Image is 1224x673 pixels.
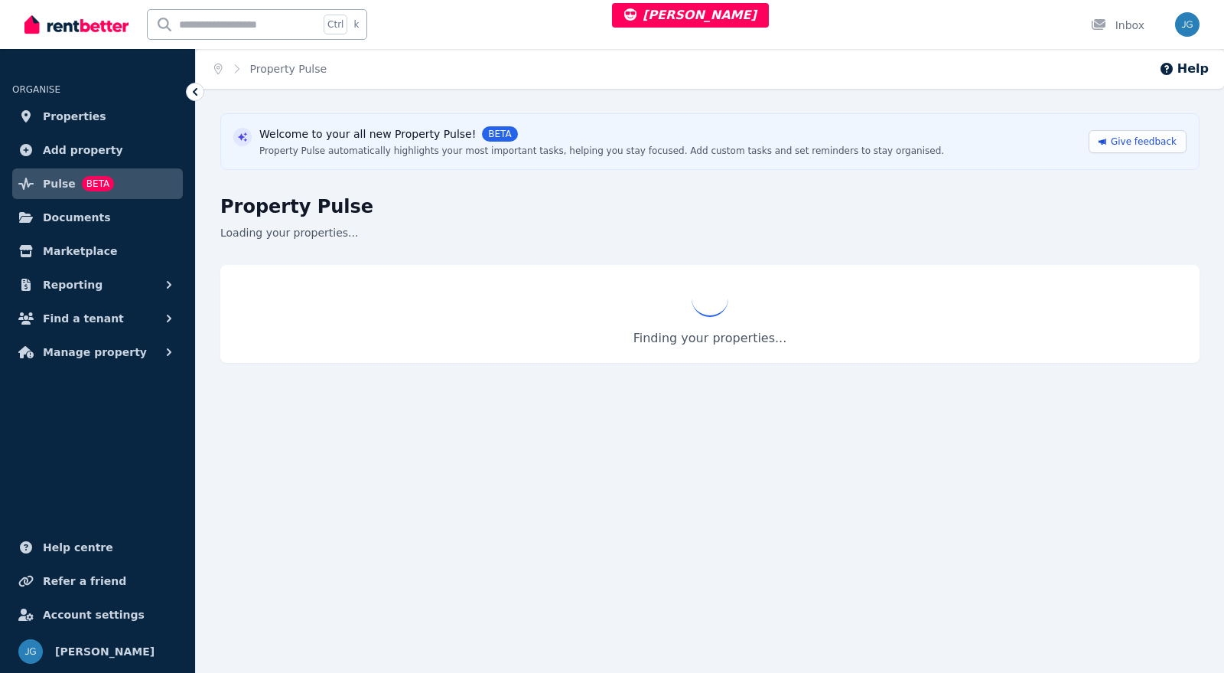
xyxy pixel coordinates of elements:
[43,572,126,590] span: Refer a friend
[220,225,1200,240] p: Loading your properties...
[43,208,111,227] span: Documents
[43,175,76,193] span: Pulse
[1091,18,1144,33] div: Inbox
[196,49,345,89] nav: Breadcrumb
[1159,60,1209,78] button: Help
[482,126,517,142] span: BETA
[259,126,476,142] span: Welcome to your all new Property Pulse!
[1089,130,1187,153] a: Give feedback
[353,18,359,31] span: k
[1175,12,1200,37] img: Jeremy Goldschmidt
[12,599,183,630] a: Account settings
[43,141,123,159] span: Add property
[82,176,114,191] span: BETA
[236,329,1184,348] p: Finding your properties...
[43,538,113,557] span: Help centre
[18,639,43,664] img: Jeremy Goldschmidt
[324,15,347,34] span: Ctrl
[43,242,117,260] span: Marketplace
[12,532,183,563] a: Help centre
[24,13,129,36] img: RentBetter
[1111,136,1177,148] span: Give feedback
[12,303,183,334] button: Find a tenant
[43,107,106,126] span: Properties
[43,343,147,361] span: Manage property
[55,642,155,661] span: [PERSON_NAME]
[12,84,60,95] span: ORGANISE
[259,145,944,157] div: Property Pulse automatically highlights your most important tasks, helping you stay focused. Add ...
[12,236,183,266] a: Marketplace
[12,202,183,233] a: Documents
[43,606,145,624] span: Account settings
[12,101,183,132] a: Properties
[12,168,183,199] a: PulseBETA
[12,270,183,300] button: Reporting
[624,8,757,22] span: [PERSON_NAME]
[12,337,183,368] button: Manage property
[43,309,124,328] span: Find a tenant
[250,63,327,75] a: Property Pulse
[12,135,183,165] a: Add property
[43,276,103,294] span: Reporting
[12,566,183,596] a: Refer a friend
[220,194,1200,219] h1: Property Pulse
